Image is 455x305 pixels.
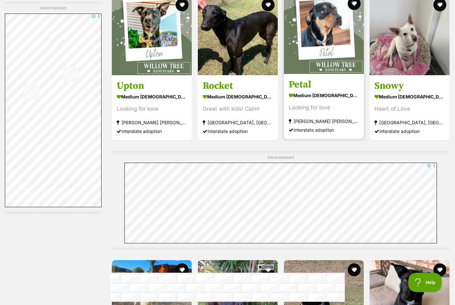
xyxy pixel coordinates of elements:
div: Advertisement [5,2,102,214]
div: Interstate adoption [117,127,187,136]
div: Heart of Love [374,105,445,114]
a: Snowy medium [DEMOGRAPHIC_DATA] Dog Heart of Love [GEOGRAPHIC_DATA], [GEOGRAPHIC_DATA] Interstate... [370,75,450,141]
h3: Snowy [374,80,445,92]
strong: [GEOGRAPHIC_DATA], [GEOGRAPHIC_DATA] [203,118,273,127]
a: Upton medium [DEMOGRAPHIC_DATA] Dog Looking for love [PERSON_NAME] [PERSON_NAME], [GEOGRAPHIC_DAT... [112,75,192,141]
iframe: Advertisement [110,273,345,302]
iframe: Help Scout Beacon - Open [408,273,442,292]
button: favourite [176,263,189,276]
iframe: Advertisement [124,163,437,243]
strong: medium [DEMOGRAPHIC_DATA] Dog [374,92,445,102]
button: favourite [433,263,446,276]
strong: medium [DEMOGRAPHIC_DATA] Dog [203,92,273,102]
a: Rocket medium [DEMOGRAPHIC_DATA] Dog Great with kids! Calm! [GEOGRAPHIC_DATA], [GEOGRAPHIC_DATA] ... [198,75,278,141]
button: favourite [347,263,360,276]
h3: Rocket [203,80,273,92]
strong: [GEOGRAPHIC_DATA], [GEOGRAPHIC_DATA] [374,118,445,127]
div: Advertisement [111,151,450,250]
strong: [PERSON_NAME] [PERSON_NAME], [GEOGRAPHIC_DATA] [117,118,187,127]
iframe: Advertisement [5,14,102,207]
div: Looking for love [289,104,359,112]
div: Interstate adoption [289,126,359,135]
div: Interstate adoption [374,127,445,136]
strong: medium [DEMOGRAPHIC_DATA] Dog [289,91,359,100]
strong: [PERSON_NAME] [PERSON_NAME], [GEOGRAPHIC_DATA] [289,117,359,126]
h3: Petal [289,79,359,91]
a: Petal medium [DEMOGRAPHIC_DATA] Dog Looking for love [PERSON_NAME] [PERSON_NAME], [GEOGRAPHIC_DAT... [284,74,364,139]
h3: Upton [117,80,187,92]
div: Looking for love [117,105,187,114]
div: Great with kids! Calm! [203,105,273,114]
span: Close [257,264,275,270]
strong: medium [DEMOGRAPHIC_DATA] Dog [117,92,187,102]
div: Interstate adoption [203,127,273,136]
